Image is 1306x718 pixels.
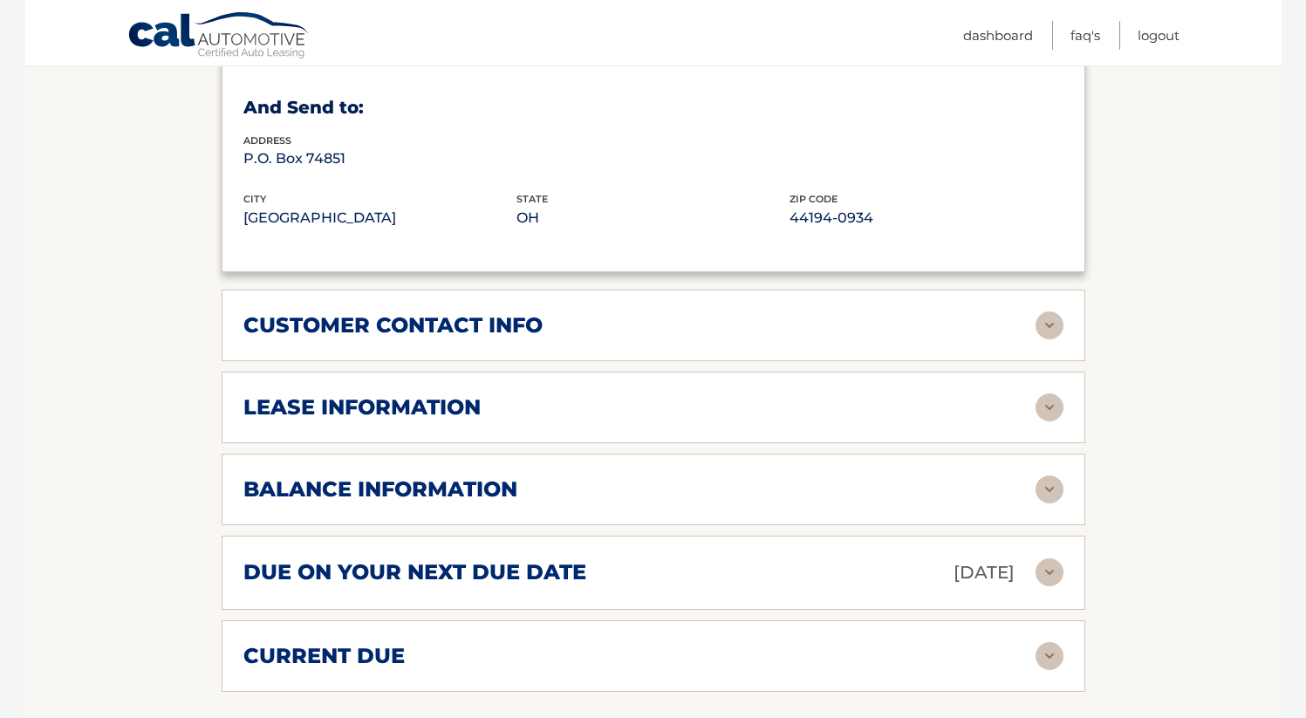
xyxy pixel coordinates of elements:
[790,206,1063,230] p: 44194-0934
[243,206,516,230] p: [GEOGRAPHIC_DATA]
[243,134,291,147] span: address
[243,643,405,669] h2: current due
[1036,393,1063,421] img: accordion-rest.svg
[1036,311,1063,339] img: accordion-rest.svg
[1138,21,1180,50] a: Logout
[516,193,548,205] span: state
[243,312,543,338] h2: customer contact info
[243,97,1063,119] h3: And Send to:
[243,476,517,503] h2: balance information
[516,206,790,230] p: OH
[963,21,1033,50] a: Dashboard
[1036,642,1063,670] img: accordion-rest.svg
[954,557,1015,588] p: [DATE]
[243,193,266,205] span: city
[243,394,481,421] h2: lease information
[790,193,838,205] span: zip code
[1070,21,1100,50] a: FAQ's
[243,147,516,171] p: P.O. Box 74851
[243,559,586,585] h2: due on your next due date
[127,11,311,62] a: Cal Automotive
[1036,558,1063,586] img: accordion-rest.svg
[1036,475,1063,503] img: accordion-rest.svg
